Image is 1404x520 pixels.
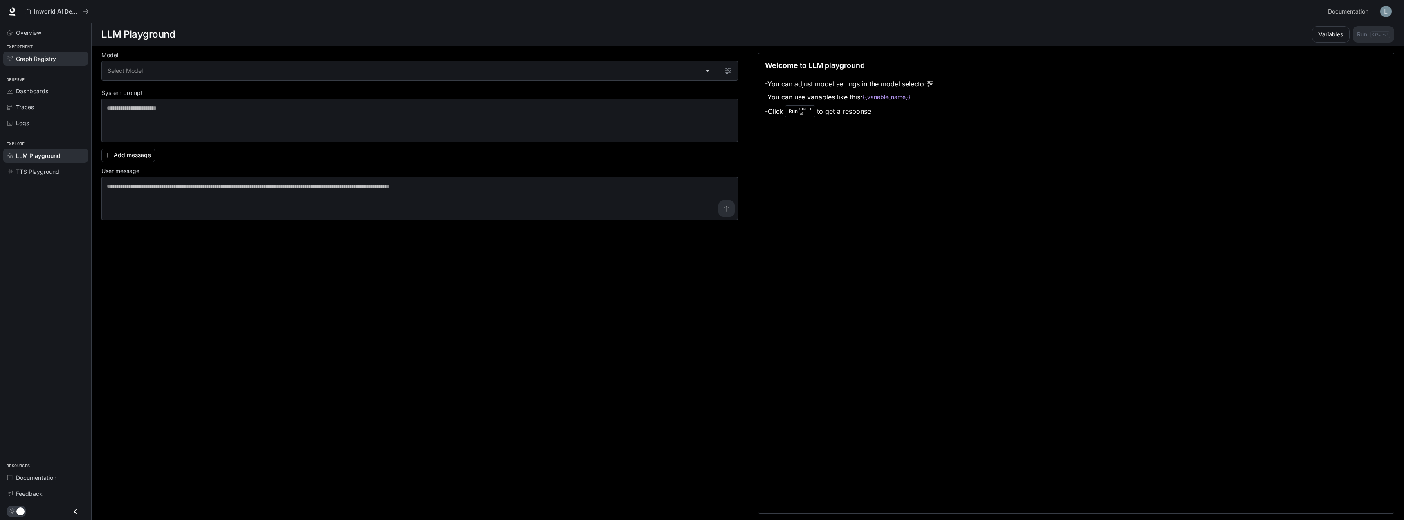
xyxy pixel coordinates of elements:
[3,25,88,40] a: Overview
[101,90,143,96] p: System prompt
[66,503,85,520] button: Close drawer
[16,28,41,37] span: Overview
[862,93,911,101] code: {{variable_name}}
[1325,3,1375,20] a: Documentation
[3,116,88,130] a: Logs
[16,489,43,498] span: Feedback
[16,151,61,160] span: LLM Playground
[765,77,933,90] li: - You can adjust model settings in the model selector
[108,67,143,75] span: Select Model
[3,164,88,179] a: TTS Playground
[3,470,88,485] a: Documentation
[3,84,88,98] a: Dashboards
[16,506,25,515] span: Dark mode toggle
[799,106,812,116] p: ⏎
[765,104,933,119] li: - Click to get a response
[799,106,812,111] p: CTRL +
[101,168,139,174] p: User message
[16,473,56,482] span: Documentation
[1380,6,1392,17] img: User avatar
[1378,3,1394,20] button: User avatar
[16,87,48,95] span: Dashboards
[21,3,92,20] button: All workspaces
[3,149,88,163] a: LLM Playground
[101,52,118,58] p: Model
[16,167,59,176] span: TTS Playground
[3,52,88,66] a: Graph Registry
[1328,7,1368,17] span: Documentation
[16,119,29,127] span: Logs
[785,105,815,117] div: Run
[16,103,34,111] span: Traces
[102,61,718,80] div: Select Model
[16,54,56,63] span: Graph Registry
[1312,26,1350,43] button: Variables
[3,486,88,501] a: Feedback
[101,149,155,162] button: Add message
[34,8,80,15] p: Inworld AI Demos
[3,100,88,114] a: Traces
[765,90,933,104] li: - You can use variables like this:
[765,60,865,71] p: Welcome to LLM playground
[101,26,175,43] h1: LLM Playground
